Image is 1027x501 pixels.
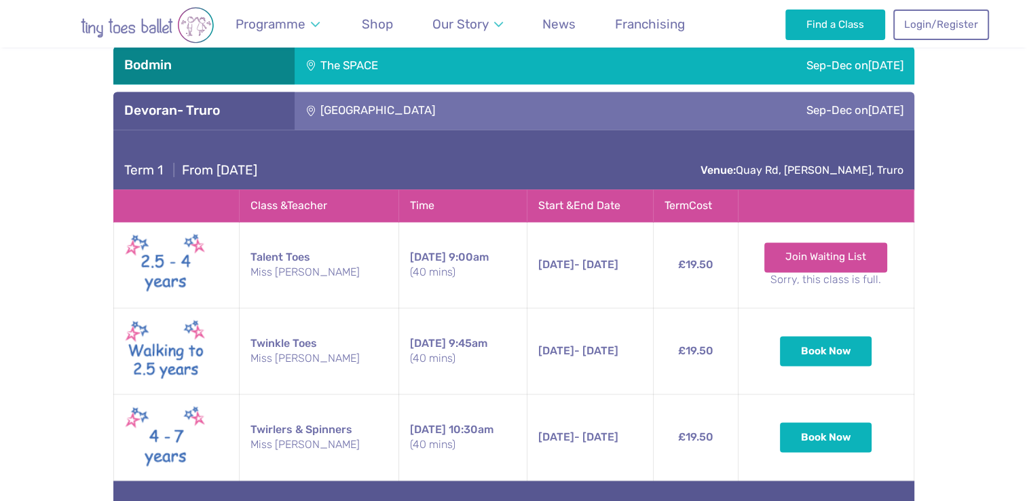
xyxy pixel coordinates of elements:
td: £19.50 [653,222,738,308]
small: (40 mins) [410,351,516,366]
a: News [536,8,582,40]
div: Sep-Dec on [569,46,914,84]
span: [DATE] [538,430,574,443]
strong: Venue: [701,164,736,177]
img: Talent toes New (May 2025) [125,230,206,299]
a: Programme [229,8,326,40]
a: Find a Class [785,10,885,39]
a: Join Waiting List [764,242,887,272]
span: | [166,162,182,178]
img: Twirlers & Spinners New (May 2025) [125,403,206,472]
span: - [DATE] [538,344,618,357]
span: Franchising [615,16,685,32]
span: Term 1 [124,162,163,178]
span: Shop [362,16,393,32]
span: News [542,16,576,32]
span: Programme [236,16,305,32]
button: Book Now [780,422,872,452]
td: 9:45am [398,308,527,394]
a: Our Story [426,8,509,40]
a: Venue:Quay Rd, [PERSON_NAME], Truro [701,164,903,177]
span: [DATE] [538,344,574,357]
a: Franchising [609,8,692,40]
span: [DATE] [538,258,574,271]
img: tiny toes ballet [39,7,256,43]
h4: From [DATE] [124,162,257,179]
th: Start & End Date [527,189,653,221]
span: [DATE] [868,103,903,117]
small: Miss [PERSON_NAME] [250,265,388,280]
td: £19.50 [653,308,738,394]
span: - [DATE] [538,430,618,443]
a: Login/Register [893,10,988,39]
td: Twirlers & Spinners [239,394,398,481]
th: Time [398,189,527,221]
td: £19.50 [653,394,738,481]
span: Our Story [432,16,489,32]
h3: Devoran- Truro [124,103,284,119]
td: Twinkle Toes [239,308,398,394]
th: Class & Teacher [239,189,398,221]
small: Miss [PERSON_NAME] [250,351,388,366]
small: Miss [PERSON_NAME] [250,437,388,452]
span: [DATE] [410,250,446,263]
div: The SPACE [295,46,569,84]
th: Term Cost [653,189,738,221]
span: [DATE] [410,423,446,436]
h3: Bodmin [124,57,284,73]
small: Sorry, this class is full. [749,272,903,287]
div: [GEOGRAPHIC_DATA] [295,92,642,130]
div: Sep-Dec on [642,92,914,130]
td: Talent Toes [239,222,398,308]
small: (40 mins) [410,265,516,280]
button: Book Now [780,336,872,366]
td: 10:30am [398,394,527,481]
td: 9:00am [398,222,527,308]
a: Shop [356,8,400,40]
span: [DATE] [868,58,903,72]
span: [DATE] [410,337,446,350]
span: - [DATE] [538,258,618,271]
small: (40 mins) [410,437,516,452]
img: Walking to Twinkle New (May 2025) [125,316,206,386]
